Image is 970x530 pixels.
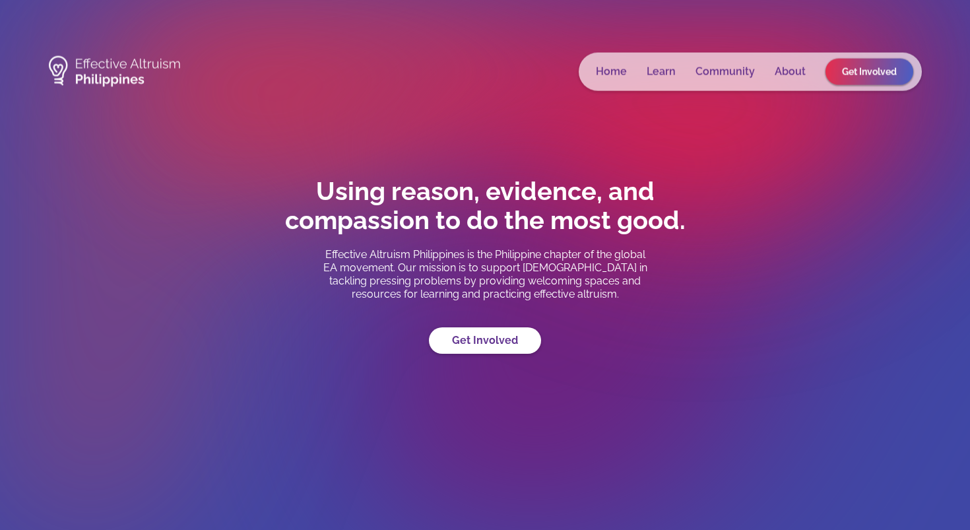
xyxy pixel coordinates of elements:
[825,58,913,84] a: Get Involved
[254,177,716,235] h1: Using reason, evidence, and compassion to do the most good.
[320,248,650,301] p: Effective Altruism Philippines is the Philippine chapter of the global EA movement. Our mission i...
[647,65,676,78] a: Learn
[695,65,755,78] a: Community
[429,327,541,354] a: Get Involved
[596,65,627,78] a: Home
[842,66,897,77] span: Get Involved
[775,65,806,78] a: About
